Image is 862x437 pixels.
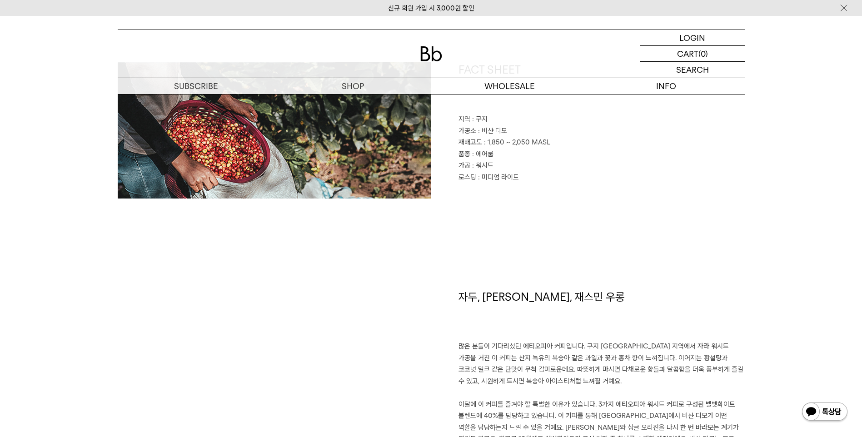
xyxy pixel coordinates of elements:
[274,78,431,94] a: SHOP
[472,150,493,158] span: : 에어룸
[801,402,848,423] img: 카카오톡 채널 1:1 채팅 버튼
[698,46,708,61] p: (0)
[458,115,470,123] span: 지역
[388,4,474,12] a: 신규 회원 가입 시 3,000원 할인
[679,30,705,45] p: LOGIN
[640,46,745,62] a: CART (0)
[640,30,745,46] a: LOGIN
[118,62,431,199] img: 에티오피아 비샨 디모
[431,78,588,94] p: WHOLESALE
[458,150,470,158] span: 품종
[472,115,488,123] span: : 구지
[478,127,507,135] span: : 비샨 디모
[588,78,745,94] p: INFO
[420,46,442,61] img: 로고
[118,78,274,94] a: SUBSCRIBE
[484,138,550,146] span: : 1,850 ~ 2,050 MASL
[458,127,476,135] span: 가공소
[458,161,470,169] span: 가공
[458,173,476,181] span: 로스팅
[677,46,698,61] p: CART
[676,62,709,78] p: SEARCH
[458,289,745,341] h1: 자두, [PERSON_NAME], 재스민 우롱
[458,138,482,146] span: 재배고도
[478,173,519,181] span: : 미디엄 라이트
[472,161,493,169] span: : 워시드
